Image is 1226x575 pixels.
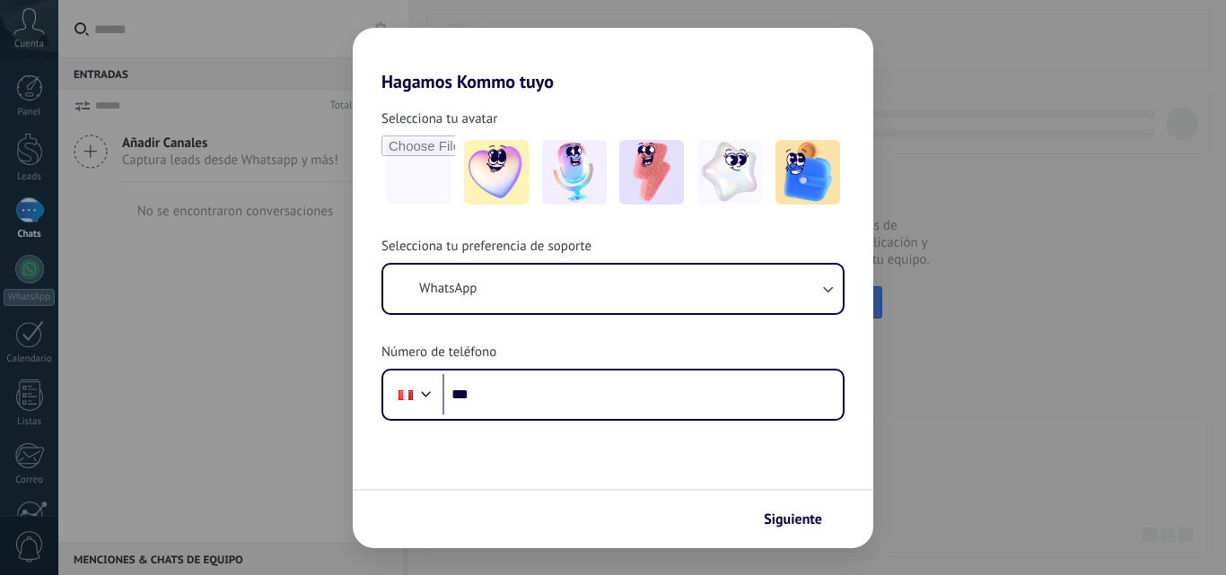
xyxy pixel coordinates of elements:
[353,28,873,92] h2: Hagamos Kommo tuyo
[775,140,840,205] img: -5.jpeg
[619,140,684,205] img: -3.jpeg
[464,140,529,205] img: -1.jpeg
[697,140,762,205] img: -4.jpeg
[764,513,822,526] span: Siguiente
[419,280,477,298] span: WhatsApp
[389,376,423,414] div: Peru: + 51
[381,110,497,128] span: Selecciona tu avatar
[383,265,843,313] button: WhatsApp
[542,140,607,205] img: -2.jpeg
[381,344,496,362] span: Número de teléfono
[381,238,591,256] span: Selecciona tu preferencia de soporte
[756,504,846,535] button: Siguiente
